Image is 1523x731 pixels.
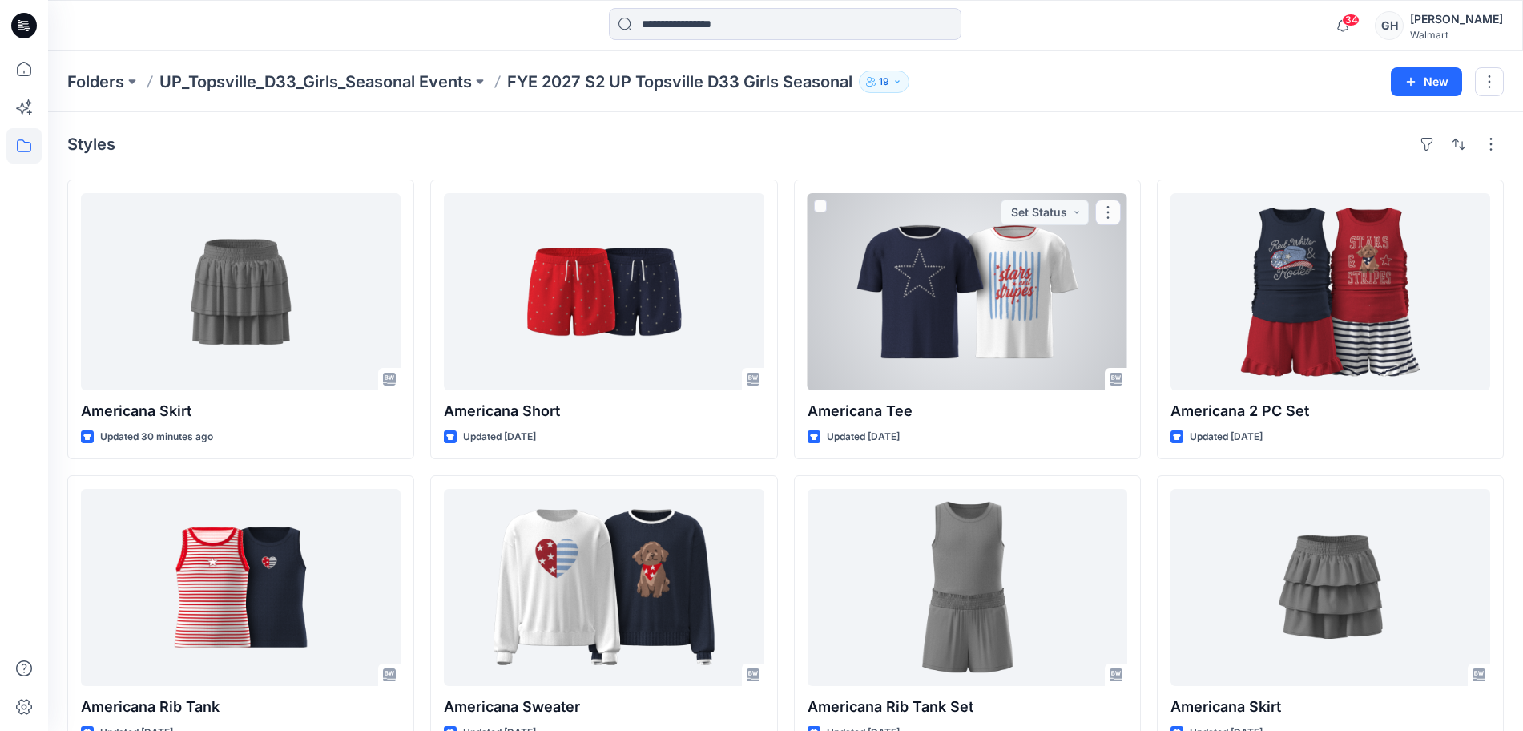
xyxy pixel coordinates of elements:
[808,193,1127,390] a: Americana Tee
[808,400,1127,422] p: Americana Tee
[1170,489,1490,686] a: Americana Skirt
[81,696,401,718] p: Americana Rib Tank
[67,71,124,93] a: Folders
[159,71,472,93] a: UP_Topsville_D33_Girls_Seasonal Events
[1170,400,1490,422] p: Americana 2 PC Set
[444,489,764,686] a: Americana Sweater
[859,71,909,93] button: 19
[1410,29,1503,41] div: Walmart
[1410,10,1503,29] div: [PERSON_NAME]
[808,696,1127,718] p: Americana Rib Tank Set
[67,135,115,154] h4: Styles
[1170,193,1490,390] a: Americana 2 PC Set
[444,193,764,390] a: Americana Short
[1170,696,1490,718] p: Americana Skirt
[81,489,401,686] a: Americana Rib Tank
[81,400,401,422] p: Americana Skirt
[507,71,852,93] p: FYE 2027 S2 UP Topsville D33 Girls Seasonal
[827,429,900,446] p: Updated [DATE]
[81,193,401,390] a: Americana Skirt
[444,400,764,422] p: Americana Short
[1391,67,1462,96] button: New
[444,696,764,718] p: Americana Sweater
[463,429,536,446] p: Updated [DATE]
[808,489,1127,686] a: Americana Rib Tank Set
[879,73,889,91] p: 19
[1342,14,1360,26] span: 34
[1190,429,1263,446] p: Updated [DATE]
[1375,11,1404,40] div: GH
[100,429,213,446] p: Updated 30 minutes ago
